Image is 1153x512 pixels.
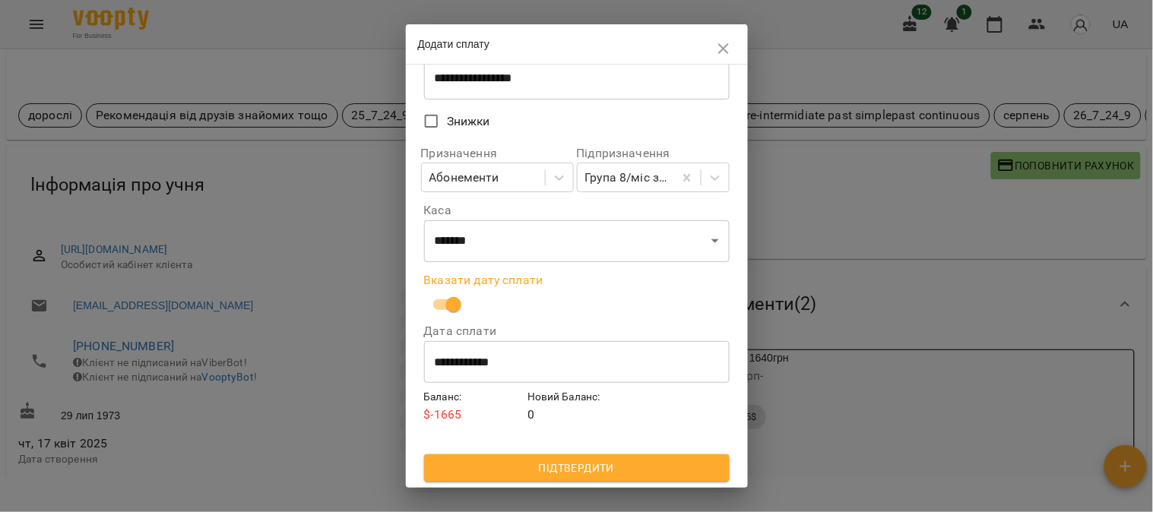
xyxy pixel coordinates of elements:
[527,389,626,406] h6: Новий Баланс :
[577,147,730,160] label: Підпризначення
[447,112,490,131] span: Знижки
[424,274,730,286] label: Вказати дату сплати
[429,169,499,187] div: Абонементи
[424,389,522,406] h6: Баланс :
[424,406,522,424] p: $ -1665
[418,38,490,50] span: Додати сплату
[424,454,730,482] button: Підтвердити
[424,204,730,216] label: Каса
[585,169,675,187] div: Група 8/міс знижка 1870грн
[421,147,574,160] label: Призначення
[524,386,629,426] div: 0
[424,325,730,337] label: Дата сплати
[436,459,717,477] span: Підтвердити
